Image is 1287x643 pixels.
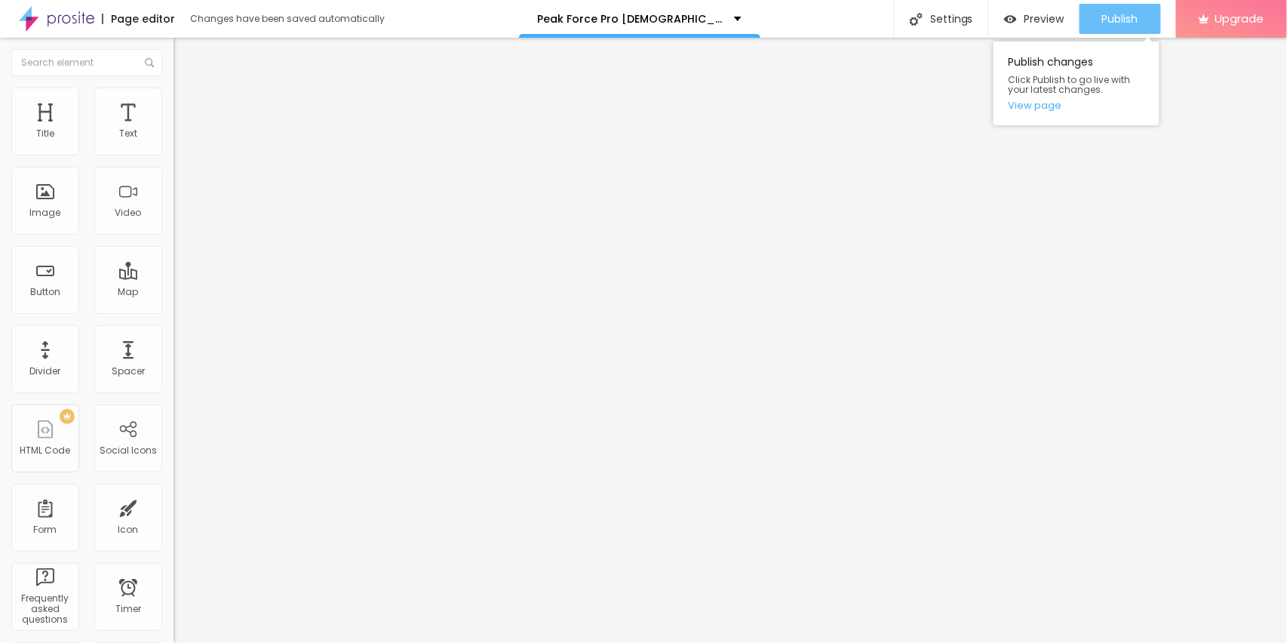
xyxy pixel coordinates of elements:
[989,4,1080,34] button: Preview
[115,604,141,614] div: Timer
[102,14,175,24] div: Page editor
[30,287,60,297] div: Button
[190,14,385,23] div: Changes have been saved automatically
[15,593,75,626] div: Frequently asked questions
[1024,13,1064,25] span: Preview
[11,49,162,76] input: Search element
[30,208,61,218] div: Image
[118,287,139,297] div: Map
[30,366,61,377] div: Divider
[1215,12,1264,25] span: Upgrade
[34,525,57,535] div: Form
[1080,4,1161,34] button: Publish
[174,38,1287,643] iframe: Editor
[20,445,71,456] div: HTML Code
[118,525,139,535] div: Icon
[112,366,145,377] div: Spacer
[910,13,923,26] img: Icone
[115,208,142,218] div: Video
[119,128,137,139] div: Text
[1102,13,1138,25] span: Publish
[1009,100,1144,110] a: View page
[1009,75,1144,94] span: Click Publish to go live with your latest changes.
[36,128,54,139] div: Title
[100,445,157,456] div: Social Icons
[538,14,723,24] p: Peak Force Pro [DEMOGRAPHIC_DATA][MEDICAL_DATA] [GEOGRAPHIC_DATA] For [MEDICAL_DATA].
[994,42,1160,125] div: Publish changes
[1004,13,1017,26] img: view-1.svg
[145,58,154,67] img: Icone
